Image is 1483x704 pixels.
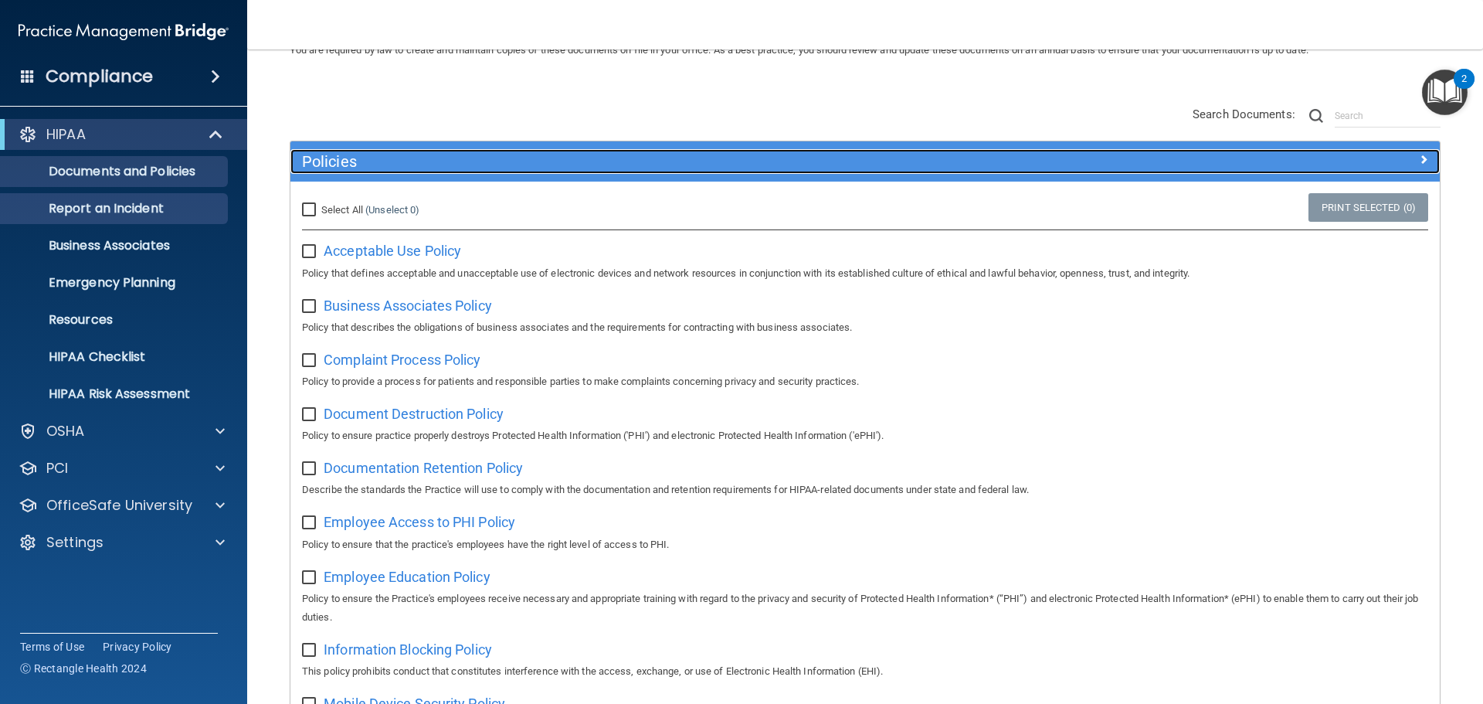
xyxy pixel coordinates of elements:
[324,641,492,658] span: Information Blocking Policy
[324,460,523,476] span: Documentation Retention Policy
[324,298,492,314] span: Business Associates Policy
[103,639,172,655] a: Privacy Policy
[1193,107,1295,121] span: Search Documents:
[302,590,1428,627] p: Policy to ensure the Practice's employees receive necessary and appropriate training with regard ...
[20,639,84,655] a: Terms of Use
[302,264,1428,283] p: Policy that defines acceptable and unacceptable use of electronic devices and network resources i...
[19,496,225,515] a: OfficeSafe University
[10,312,221,328] p: Resources
[19,533,225,552] a: Settings
[1335,104,1441,128] input: Search
[302,536,1428,554] p: Policy to ensure that the practice's employees have the right level of access to PHI.
[46,496,192,515] p: OfficeSafe University
[324,569,490,585] span: Employee Education Policy
[46,66,153,87] h4: Compliance
[10,164,221,179] p: Documents and Policies
[302,318,1428,337] p: Policy that describes the obligations of business associates and the requirements for contracting...
[1422,70,1468,115] button: Open Resource Center, 2 new notifications
[302,153,1141,170] h5: Policies
[324,514,515,530] span: Employee Access to PHI Policy
[302,372,1428,391] p: Policy to provide a process for patients and responsible parties to make complaints concerning pr...
[1308,193,1428,222] a: Print Selected (0)
[46,422,85,440] p: OSHA
[46,533,104,552] p: Settings
[1461,79,1467,99] div: 2
[19,16,229,47] img: PMB logo
[1309,109,1323,123] img: ic-search.3b580494.png
[302,427,1428,445] p: Policy to ensure practice properly destroys Protected Health Information ('PHI') and electronic P...
[10,238,221,253] p: Business Associates
[365,204,419,216] a: (Unselect 0)
[1216,594,1464,656] iframe: Drift Widget Chat Controller
[10,275,221,291] p: Emergency Planning
[302,662,1428,681] p: This policy prohibits conduct that constitutes interference with the access, exchange, or use of ...
[10,386,221,402] p: HIPAA Risk Assessment
[19,459,225,478] a: PCI
[302,204,320,216] input: Select All (Unselect 0)
[19,422,225,440] a: OSHA
[10,201,221,216] p: Report an Incident
[302,149,1428,174] a: Policies
[20,661,147,676] span: Ⓒ Rectangle Health 2024
[324,406,504,422] span: Document Destruction Policy
[324,352,480,368] span: Complaint Process Policy
[46,125,86,144] p: HIPAA
[290,44,1308,56] span: You are required by law to create and maintain copies of these documents on file in your office. ...
[324,243,461,259] span: Acceptable Use Policy
[19,125,224,144] a: HIPAA
[46,459,68,478] p: PCI
[10,349,221,365] p: HIPAA Checklist
[321,204,363,216] span: Select All
[302,481,1428,499] p: Describe the standards the Practice will use to comply with the documentation and retention requi...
